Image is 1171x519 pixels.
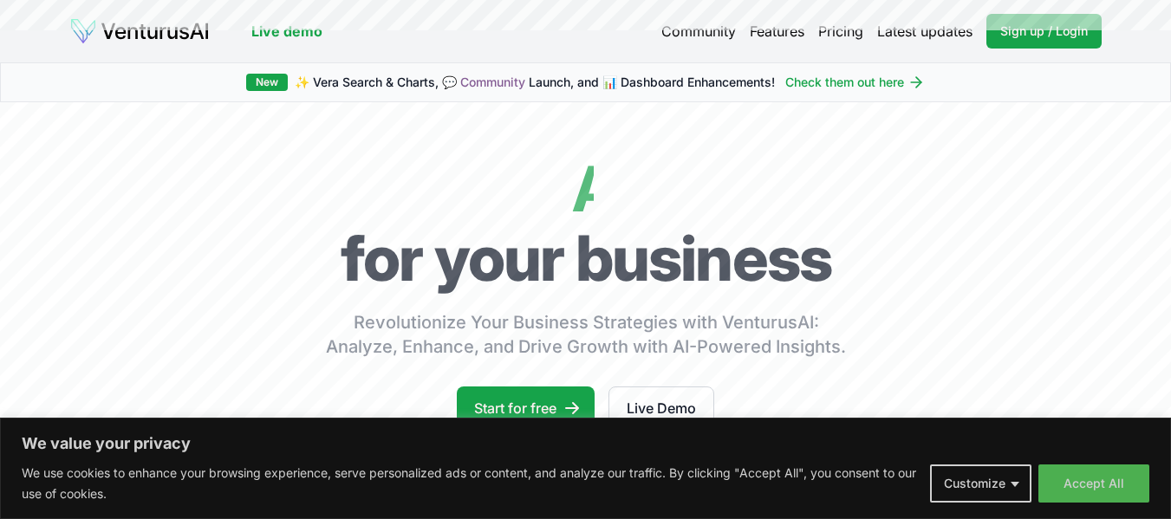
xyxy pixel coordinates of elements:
[457,386,595,430] a: Start for free
[251,21,322,42] a: Live demo
[1000,23,1088,40] span: Sign up / Login
[608,386,714,430] a: Live Demo
[785,74,925,91] a: Check them out here
[877,21,973,42] a: Latest updates
[22,463,917,504] p: We use cookies to enhance your browsing experience, serve personalized ads or content, and analyz...
[1038,464,1149,503] button: Accept All
[295,74,775,91] span: ✨ Vera Search & Charts, 💬 Launch, and 📊 Dashboard Enhancements!
[22,433,1149,454] p: We value your privacy
[661,21,736,42] a: Community
[460,75,525,89] a: Community
[246,74,288,91] div: New
[930,464,1031,503] button: Customize
[986,14,1102,49] a: Sign up / Login
[750,21,804,42] a: Features
[69,17,210,45] img: logo
[818,21,863,42] a: Pricing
